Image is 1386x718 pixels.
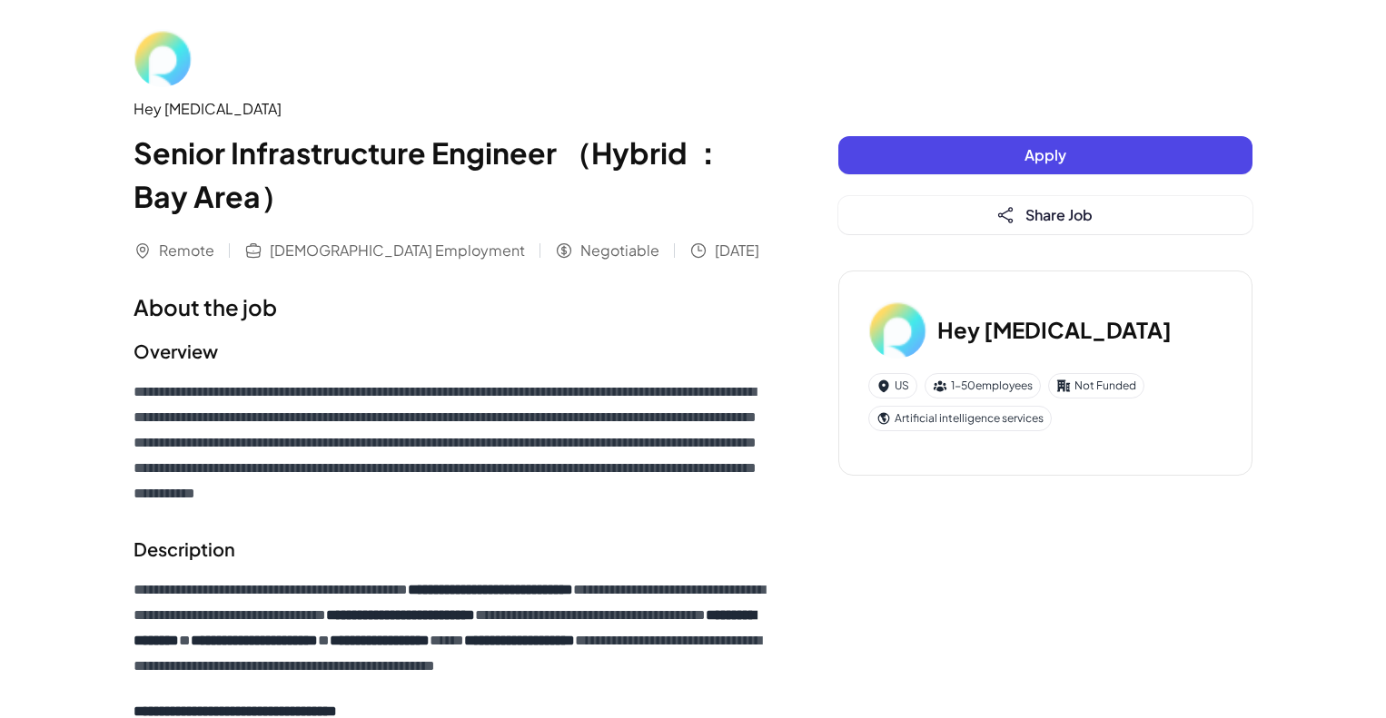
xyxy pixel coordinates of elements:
span: Apply [1025,145,1066,164]
h2: Description [134,536,766,563]
h1: Senior Infrastructure Engineer （Hybrid ：Bay Area） [134,131,766,218]
button: Apply [838,136,1252,174]
img: He [868,300,926,359]
div: Not Funded [1048,373,1144,398]
img: He [134,29,192,87]
button: Share Job [838,196,1252,234]
h1: About the job [134,290,766,323]
span: Negotiable [580,240,659,261]
div: Artificial intelligence services [868,406,1052,431]
div: Hey [MEDICAL_DATA] [134,98,766,120]
div: 1-50 employees [925,373,1041,398]
span: Remote [159,240,214,261]
span: Share Job [1025,205,1093,224]
h2: Overview [134,338,766,365]
span: [DATE] [715,240,759,261]
span: [DEMOGRAPHIC_DATA] Employment [270,240,525,261]
h3: Hey [MEDICAL_DATA] [937,313,1172,346]
div: US [868,373,917,398]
